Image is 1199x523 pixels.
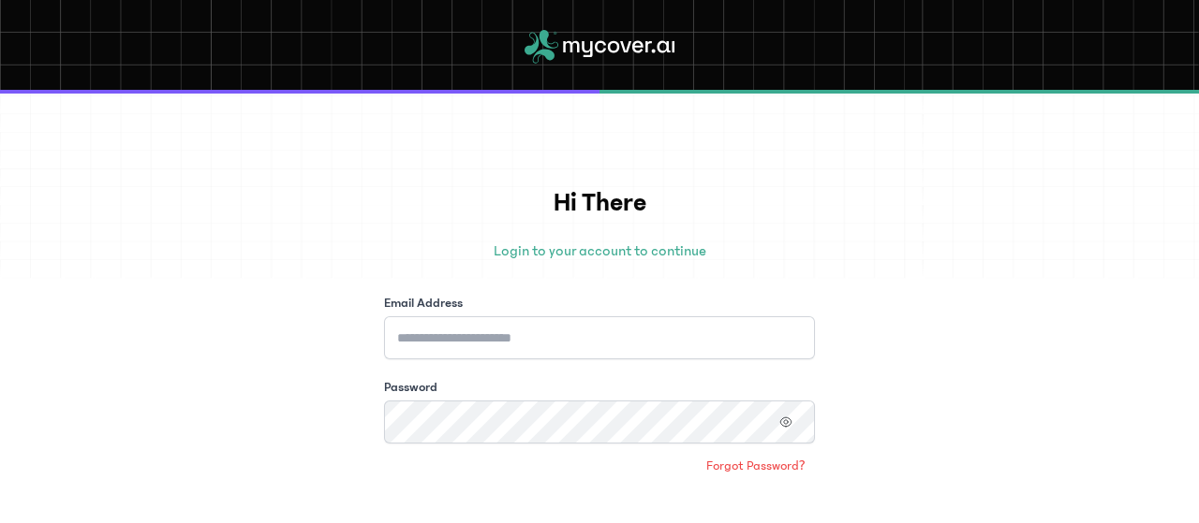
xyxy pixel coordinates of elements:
a: Forgot Password? [697,451,815,481]
label: Email Address [384,294,463,312]
span: Forgot Password? [706,457,806,475]
p: Login to your account to continue [384,240,815,262]
h1: Hi There [384,183,815,223]
label: Password [384,378,437,397]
